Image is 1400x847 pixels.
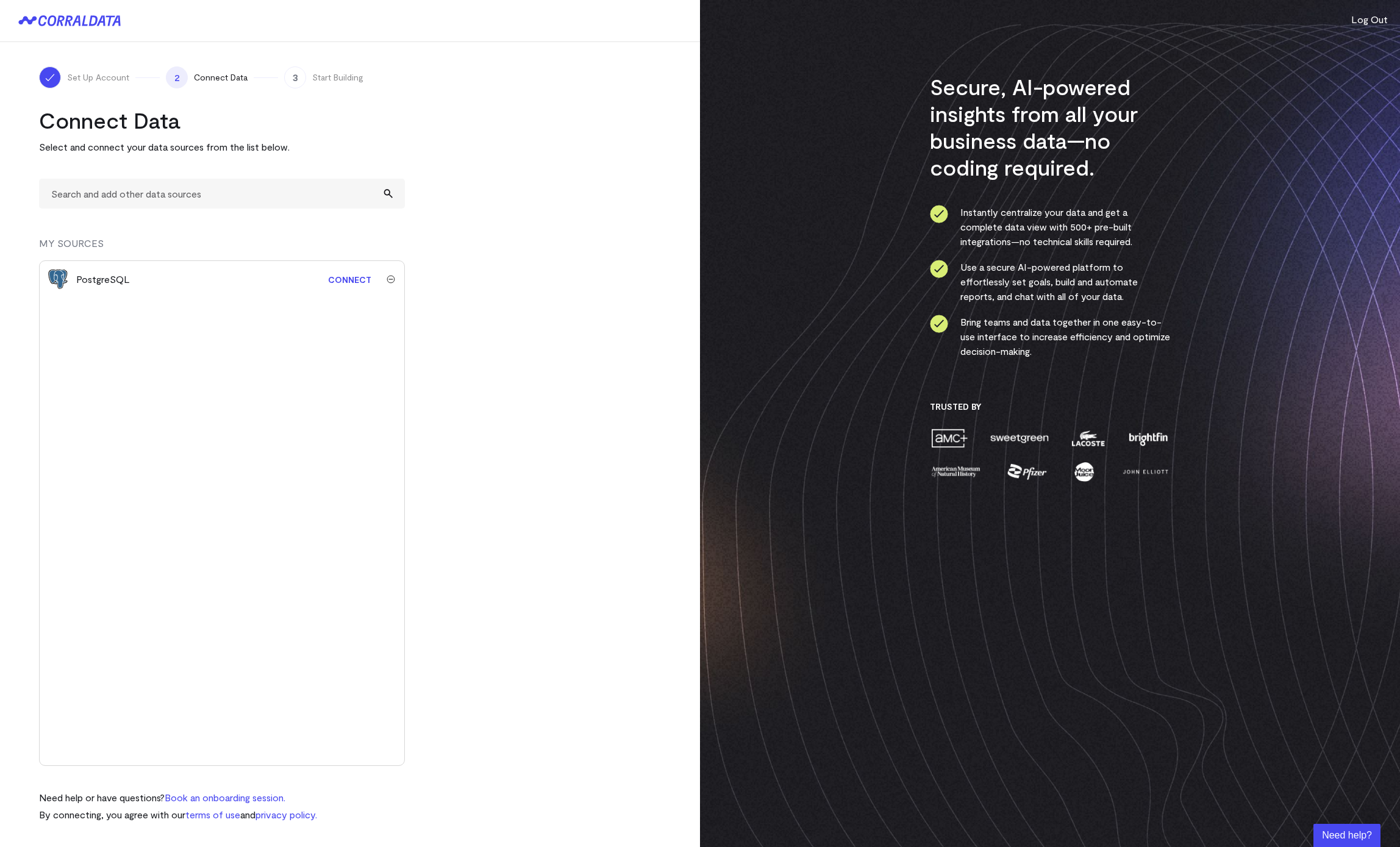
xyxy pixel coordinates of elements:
div: PostgreSQL [76,272,130,287]
a: terms of use [185,809,240,820]
img: sweetgreen-1d1fb32c.png [989,427,1050,449]
span: 3 [284,66,306,88]
a: privacy policy. [255,809,317,820]
img: ico-check-circle-4b19435c.svg [930,260,948,278]
a: Book an onboarding session. [165,792,285,803]
img: moon-juice-c312e729.png [1072,461,1096,482]
a: Connect [322,268,377,291]
img: trash-40e54a27.svg [387,275,395,284]
span: Start Building [312,71,363,84]
img: pfizer-e137f5fc.png [1006,461,1048,482]
img: brightfin-a251e171.png [1126,427,1170,449]
li: Bring teams and data together in one easy-to-use interface to increase efficiency and optimize de... [930,315,1171,359]
img: john-elliott-25751c40.png [1121,461,1170,482]
img: postgres-5a1a2aed.svg [48,270,68,289]
img: ico-check-circle-4b19435c.svg [930,315,948,333]
p: Select and connect your data sources from the list below. [39,140,405,154]
span: 2 [166,66,188,88]
button: Log Out [1351,12,1388,27]
div: MY SOURCES [39,236,405,260]
img: lacoste-7a6b0538.png [1070,427,1106,449]
p: Need help or have questions? [39,790,317,805]
h3: Trusted By [930,401,1171,412]
li: Use a secure AI-powered platform to effortlessly set goals, build and automate reports, and chat ... [930,260,1171,304]
h2: Connect Data [39,107,405,134]
img: ico-check-white-5ff98cb1.svg [44,71,56,84]
span: Connect Data [194,71,248,84]
img: amc-0b11a8f1.png [930,427,969,449]
p: By connecting, you agree with our and [39,807,317,822]
h3: Secure, AI-powered insights from all your business data—no coding required. [930,73,1171,180]
img: amnh-5afada46.png [930,461,982,482]
input: Search and add other data sources [39,179,405,209]
img: ico-check-circle-4b19435c.svg [930,205,948,223]
span: Set Up Account [67,71,129,84]
li: Instantly centralize your data and get a complete data view with 500+ pre-built integrations—no t... [930,205,1171,249]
